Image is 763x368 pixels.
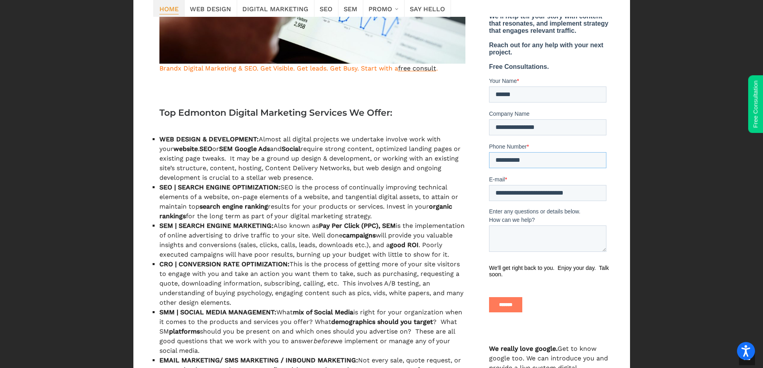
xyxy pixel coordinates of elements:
[173,145,198,153] strong: website
[368,3,392,14] span: Promo
[159,135,259,143] strong: WEB DESIGN & DEVELOPMENT:
[159,308,276,316] strong: SMM | SOCIAL MEDIA MANAGEMENT:
[331,318,433,326] strong: demographics should you target
[159,259,465,308] li: This is the process of getting more of your site visitors to engage with you and take an action y...
[344,3,357,14] span: SEM
[169,328,200,335] strong: platforms
[159,3,179,14] span: Home
[282,145,300,153] strong: Social
[199,145,212,153] strong: SEO
[190,3,231,14] span: Web Design
[159,222,274,229] strong: SEM | SEARCH ENGINE MARKETING:
[489,345,558,352] strong: We really love google.
[159,356,358,364] strong: EMAIL MARKETING/ SMS MARKETING / INBOUND MARKETING:
[342,231,376,239] strong: campaigns
[159,221,465,259] li: Also known as is the implementation of online advertising to drive traffic to your site. Well don...
[398,64,436,72] a: free consult
[320,3,332,14] span: SEO
[390,241,419,249] strong: good ROI
[159,260,290,268] strong: CRO | CONVERSION RATE OPTIMIZATION:
[159,135,465,183] li: Almost all digital projects we undertake involve work with your . or and require strong content, ...
[159,308,465,356] li: What is right for your organization when it comes to the products and services you offer? What ? ...
[159,183,465,221] li: SEO is the process of continually improving technical elements of a website, on-page elements of ...
[293,308,353,316] strong: mix of Social Media
[159,107,392,118] strong: Top Edmonton Digital Marketing Services We Offer:
[159,183,280,191] strong: SEO | SEARCH ENGINE OPTIMIZATION:
[199,203,268,210] strong: search engine ranking
[410,3,445,14] span: Say Hello
[219,145,270,153] strong: SEM Google Ads
[319,222,396,229] strong: Pay Per Click (PPC), SEM
[313,337,334,345] em: before
[159,64,465,73] p: Brandx Digital Marketing & SEO. Get Visible. Get leads. Get Busy. Start with a .
[242,3,308,14] span: Digital Marketing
